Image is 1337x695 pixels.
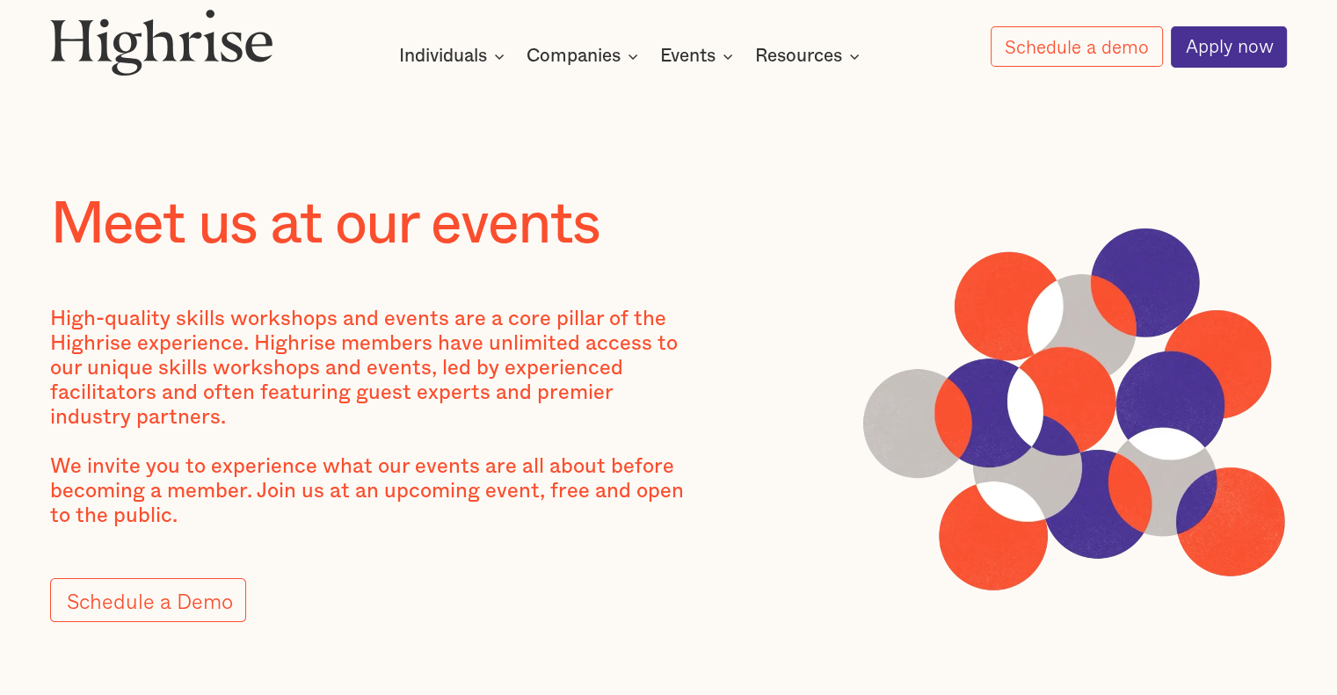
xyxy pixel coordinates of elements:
a: Schedule a demo [991,26,1163,67]
img: Highrise logo [50,9,273,76]
div: Resources [755,46,865,67]
div: Resources [755,46,842,67]
div: Companies [527,46,643,67]
div: Events [660,46,716,67]
a: Apply now [1171,26,1287,68]
div: Individuals [399,46,487,67]
div: Events [660,46,738,67]
a: Schedule a Demo [50,578,246,622]
div: Individuals [399,46,510,67]
h1: Meet us at our events [50,192,599,257]
div: High-quality skills workshops and events are a core pillar of the Highrise experience. Highrise m... [50,307,691,528]
div: Companies [527,46,621,67]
